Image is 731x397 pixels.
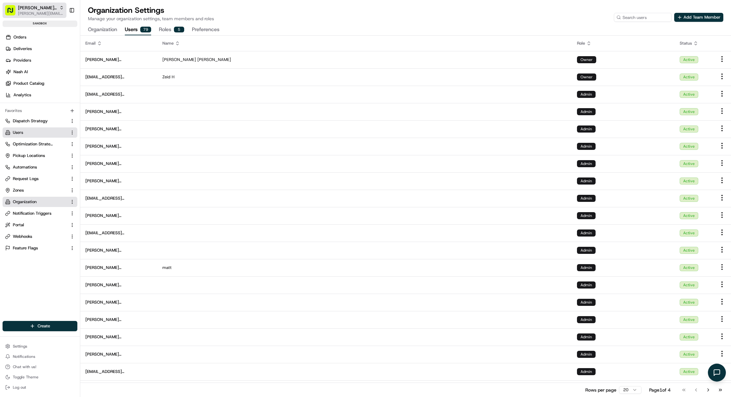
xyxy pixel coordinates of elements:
[17,41,106,48] input: Clear
[162,57,196,63] span: [PERSON_NAME]
[6,61,18,73] img: 1736555255976-a54dd68f-1ca7-489b-9aae-adbdc363a1c4
[680,91,698,98] div: Active
[3,174,77,184] button: Request Logs
[13,57,31,63] span: Providers
[54,94,59,99] div: 💻
[5,118,67,124] a: Dispatch Strategy
[5,199,67,205] a: Organization
[109,63,117,71] button: Start new chat
[18,4,57,11] button: [PERSON_NAME] Org
[85,351,152,357] span: [PERSON_NAME][EMAIL_ADDRESS][DOMAIN_NAME]
[13,222,24,228] span: Portal
[45,108,78,114] a: Powered byPylon
[577,177,596,185] div: Admin
[85,161,152,167] span: [PERSON_NAME][EMAIL_ADDRESS][DOMAIN_NAME]
[13,93,49,99] span: Knowledge Base
[3,78,80,89] a: Product Catalog
[680,56,698,63] div: Active
[577,351,596,358] div: Admin
[649,387,671,393] div: Page 1 of 4
[3,208,77,219] button: Notification Triggers
[680,299,698,306] div: Active
[38,323,50,329] span: Create
[13,187,24,193] span: Zones
[13,34,26,40] span: Orders
[3,231,77,242] button: Webhooks
[13,164,37,170] span: Automations
[13,153,45,159] span: Pickup Locations
[13,69,28,75] span: Nash AI
[13,92,31,98] span: Analytics
[680,247,698,254] div: Active
[680,281,698,289] div: Active
[85,74,152,80] span: [EMAIL_ADDRESS][PERSON_NAME]
[13,354,35,359] span: Notifications
[13,344,27,349] span: Settings
[577,195,596,202] div: Admin
[680,143,698,150] div: Active
[577,264,596,271] div: Admin
[5,153,67,159] a: Pickup Locations
[3,106,77,116] div: Favorites
[162,74,170,80] span: Zeid
[3,151,77,161] button: Pickup Locations
[85,317,152,323] span: [PERSON_NAME][EMAIL_ADDRESS][DOMAIN_NAME]
[6,94,12,99] div: 📗
[13,176,39,182] span: Request Logs
[13,364,36,369] span: Chat with us!
[172,74,175,80] span: H
[577,40,669,46] div: Role
[680,351,698,358] div: Active
[3,44,80,54] a: Deliveries
[577,73,596,81] div: Owner
[88,15,214,22] p: Manage your organization settings, team members and roles
[85,178,152,184] span: [PERSON_NAME][EMAIL_ADDRESS][DOMAIN_NAME]
[680,108,698,115] div: Active
[140,27,151,32] div: 79
[577,247,596,254] div: Admin
[52,91,106,102] a: 💻API Documentation
[680,195,698,202] div: Active
[22,68,81,73] div: We're available if you need us!
[3,321,77,331] button: Create
[3,3,66,18] button: [PERSON_NAME] Org[PERSON_NAME][EMAIL_ADDRESS][DOMAIN_NAME]
[3,67,80,77] a: Nash AI
[85,213,152,219] span: [PERSON_NAME][EMAIL_ADDRESS][DOMAIN_NAME]
[577,212,596,219] div: Admin
[85,230,152,236] span: [EMAIL_ADDRESS][DOMAIN_NAME]
[174,27,184,32] div: 5
[13,234,32,239] span: Webhooks
[5,164,67,170] a: Automations
[3,21,77,27] div: sandbox
[85,57,152,63] span: [PERSON_NAME][EMAIL_ADDRESS][DOMAIN_NAME]
[680,160,698,167] div: Active
[85,282,152,288] span: [PERSON_NAME][EMAIL_ADDRESS][DOMAIN_NAME]
[3,342,77,351] button: Settings
[85,91,152,97] span: [EMAIL_ADDRESS][PERSON_NAME][DOMAIN_NAME]
[3,116,77,126] button: Dispatch Strategy
[577,299,596,306] div: Admin
[680,368,698,375] div: Active
[85,299,152,305] span: [PERSON_NAME][EMAIL_ADDRESS][DOMAIN_NAME]
[13,46,32,52] span: Deliveries
[5,130,67,135] a: Users
[680,316,698,323] div: Active
[674,13,723,22] button: Add Team Member
[192,24,219,35] button: Preferences
[680,212,698,219] div: Active
[197,57,231,63] span: [PERSON_NAME]
[680,333,698,341] div: Active
[680,229,698,237] div: Active
[5,187,67,193] a: Zones
[708,364,726,382] button: Open chat
[3,197,77,207] button: Organization
[680,264,698,271] div: Active
[5,245,67,251] a: Feature Flags
[18,11,64,16] button: [PERSON_NAME][EMAIL_ADDRESS][DOMAIN_NAME]
[85,195,152,201] span: [EMAIL_ADDRESS][DOMAIN_NAME]
[577,316,596,323] div: Admin
[85,369,152,375] span: [EMAIL_ADDRESS][DOMAIN_NAME]
[577,368,596,375] div: Admin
